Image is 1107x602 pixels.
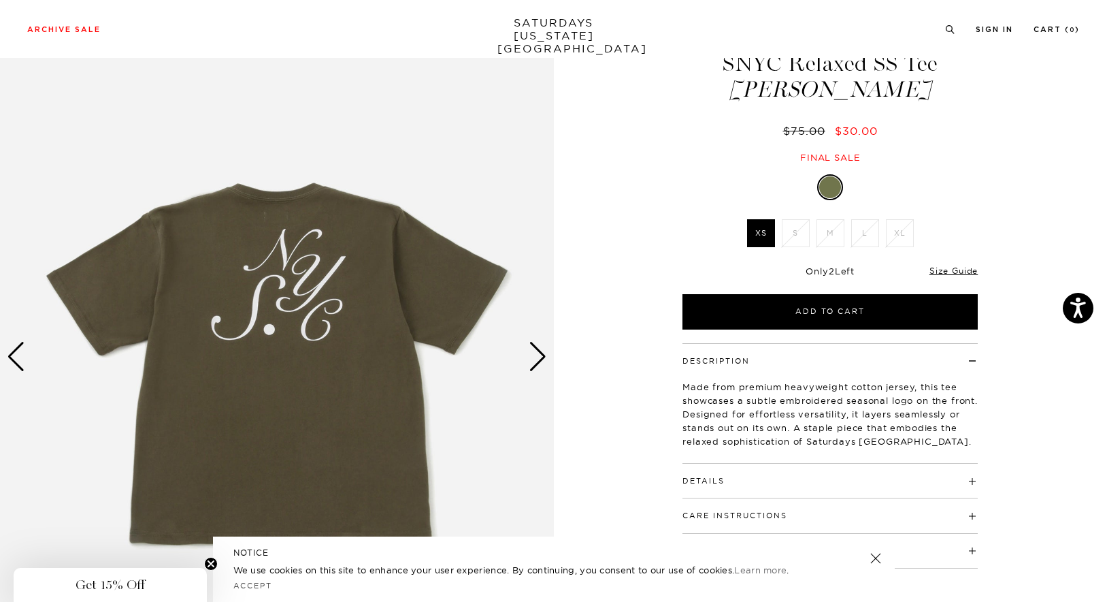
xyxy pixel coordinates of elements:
a: Size Guide [929,266,978,276]
a: SATURDAYS[US_STATE][GEOGRAPHIC_DATA] [497,16,610,55]
a: Learn more [734,565,787,575]
div: Final sale [680,152,980,163]
div: Next slide [529,342,547,372]
div: Get 15% OffClose teaser [14,568,207,602]
h1: SNYC Relaxed SS Tee [680,52,980,101]
button: Add to Cart [682,294,978,330]
button: Close teaser [204,557,218,571]
span: [PERSON_NAME] [680,78,980,101]
button: Description [682,358,750,365]
h5: NOTICE [233,547,874,559]
p: Made from premium heavyweight cotton jersey, this tee showcases a subtle embroidered seasonal log... [682,380,978,448]
label: XS [747,219,775,247]
a: Accept [233,581,273,590]
div: Previous slide [7,342,25,372]
p: We use cookies on this site to enhance your user experience. By continuing, you consent to our us... [233,563,826,577]
button: Details [682,477,725,485]
div: Only Left [682,266,978,277]
span: $30.00 [835,124,878,138]
small: 0 [1070,27,1075,33]
span: 2 [829,266,835,276]
del: $75.00 [783,124,831,138]
a: Archive Sale [27,26,101,33]
span: Get 15% Off [76,577,145,593]
a: Sign In [976,26,1013,33]
button: Care Instructions [682,512,787,520]
a: Cart (0) [1034,26,1080,33]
